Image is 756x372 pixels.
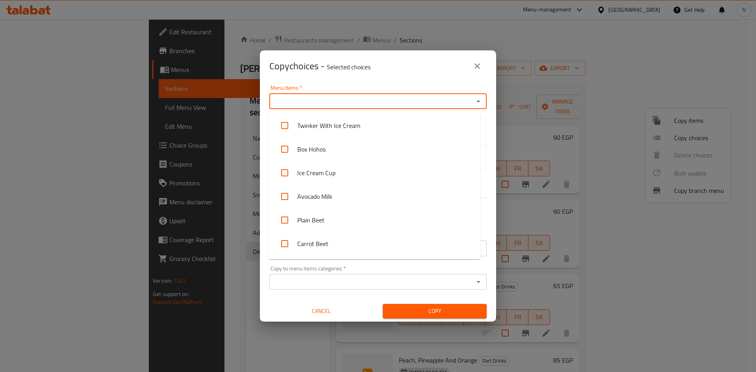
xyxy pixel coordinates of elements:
[327,62,371,72] p: Selected choices
[269,208,480,232] li: Plain Beet
[269,161,480,185] li: Ice Cream Cup
[269,57,371,75] span: Copy choices -
[468,57,487,76] button: close
[473,276,484,287] button: Open
[383,304,487,318] button: Copy
[269,137,480,161] li: Box Hohos
[269,114,480,137] li: Twinker With Ice Cream
[269,232,480,255] li: Carrot Beet
[473,96,484,107] button: Close
[269,185,480,208] li: Avocado Milk
[389,306,480,316] span: Copy
[269,255,480,279] li: Orange Beet
[269,304,373,318] button: Cancel
[272,306,370,316] span: Cancel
